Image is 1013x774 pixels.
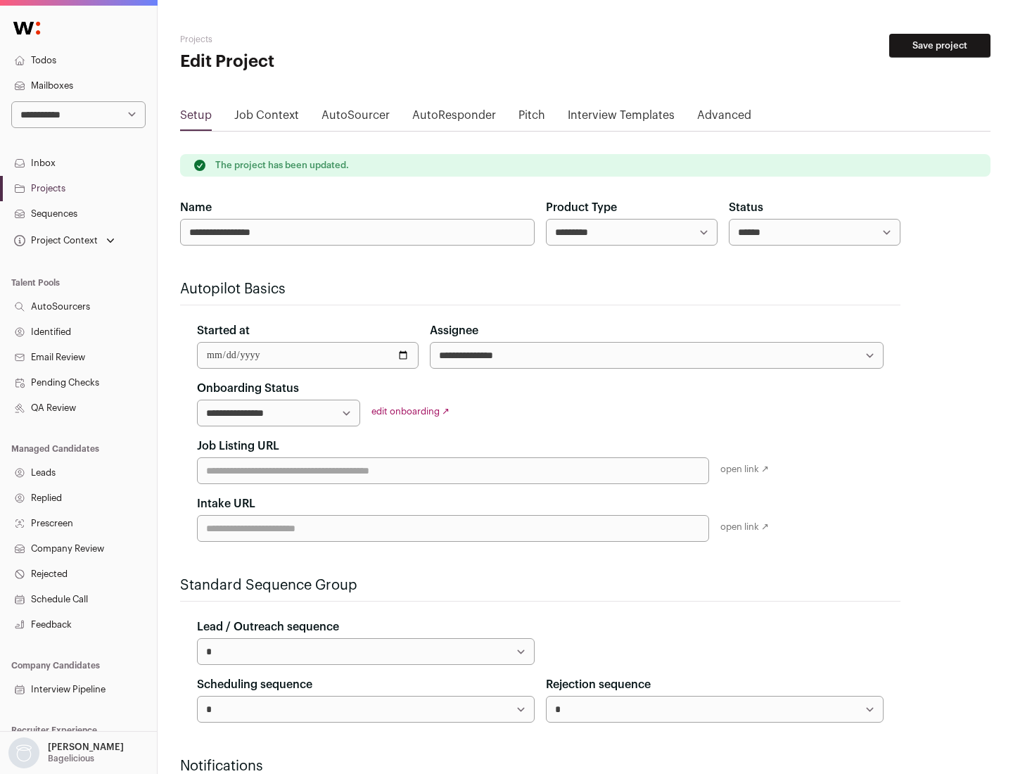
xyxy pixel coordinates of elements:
label: Started at [197,322,250,339]
button: Open dropdown [6,737,127,768]
p: The project has been updated. [215,160,349,171]
label: Lead / Outreach sequence [197,618,339,635]
label: Onboarding Status [197,380,299,397]
img: Wellfound [6,14,48,42]
a: Setup [180,107,212,129]
label: Product Type [546,199,617,216]
a: Pitch [518,107,545,129]
a: edit onboarding ↗ [371,407,450,416]
p: Bagelicious [48,753,94,764]
label: Scheduling sequence [197,676,312,693]
label: Status [729,199,763,216]
h2: Autopilot Basics [180,279,900,299]
label: Rejection sequence [546,676,651,693]
label: Name [180,199,212,216]
a: Interview Templates [568,107,675,129]
label: Intake URL [197,495,255,512]
button: Open dropdown [11,231,117,250]
label: Job Listing URL [197,438,279,455]
a: AutoResponder [412,107,496,129]
a: Advanced [697,107,751,129]
h2: Standard Sequence Group [180,576,900,595]
p: [PERSON_NAME] [48,742,124,753]
h2: Projects [180,34,450,45]
img: nopic.png [8,737,39,768]
button: Save project [889,34,990,58]
div: Project Context [11,235,98,246]
a: AutoSourcer [321,107,390,129]
h1: Edit Project [180,51,450,73]
a: Job Context [234,107,299,129]
label: Assignee [430,322,478,339]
